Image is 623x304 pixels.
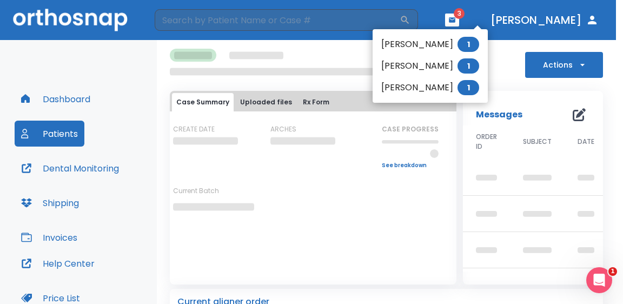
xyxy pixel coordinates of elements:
li: [PERSON_NAME] [373,34,488,55]
span: 1 [458,58,479,74]
span: 1 [458,37,479,52]
li: [PERSON_NAME] [373,55,488,77]
span: 1 [458,80,479,95]
span: 1 [608,267,617,276]
li: [PERSON_NAME] [373,77,488,98]
iframe: Intercom live chat [586,267,612,293]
